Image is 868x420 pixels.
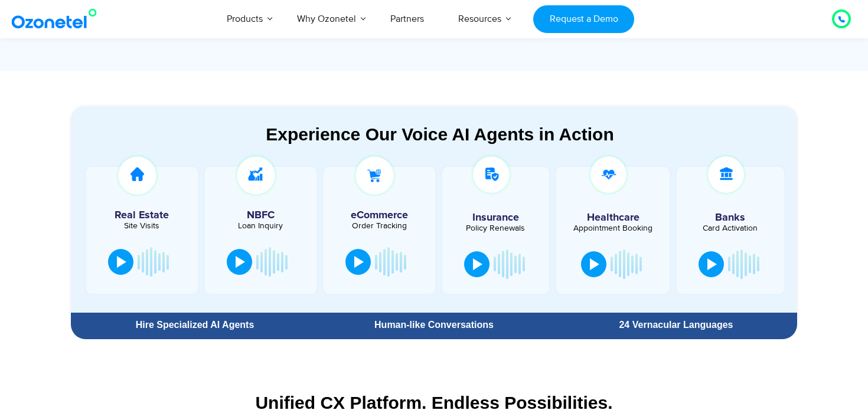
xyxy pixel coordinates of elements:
div: Order Tracking [329,222,429,230]
div: Card Activation [683,224,778,232]
h5: NBFC [211,210,311,221]
div: 24 Vernacular Languages [561,320,791,330]
div: Policy Renewals [448,224,544,232]
div: Loan Inquiry [211,222,311,230]
div: Experience Our Voice AI Agents in Action [83,124,797,145]
div: Human-like Conversations [319,320,549,330]
h5: Healthcare [565,212,661,223]
h5: Insurance [448,212,544,223]
div: Site Visits [92,222,192,230]
div: Appointment Booking [565,224,661,232]
h5: eCommerce [329,210,429,221]
a: Request a Demo [533,5,634,33]
h5: Banks [683,212,778,223]
div: Unified CX Platform. Endless Possibilities. [77,392,791,413]
div: Hire Specialized AI Agents [77,320,313,330]
h5: Real Estate [92,210,192,221]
